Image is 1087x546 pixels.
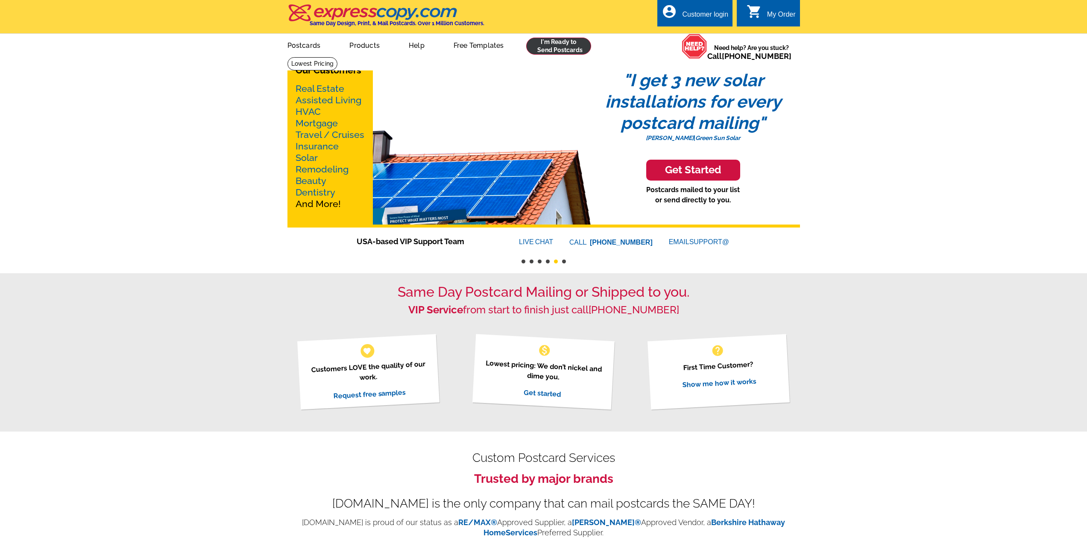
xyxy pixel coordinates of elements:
p: | [586,134,800,143]
a: EMAILSUPPORT@ [669,238,730,245]
a: Request free samples [333,388,406,400]
a: Real Estate [296,83,344,94]
button: 3 of 6 [538,260,542,263]
a: Same Day Design, Print, & Mail Postcards. Over 1 Million Customers. [287,10,484,26]
em: "I get 3 new solar installations for every postcard mailing" [605,70,781,133]
a: [PHONE_NUMBER] [722,52,791,61]
a: shopping_cart My Order [747,9,796,20]
a: Beauty [296,175,326,186]
font: LIVE [519,237,535,247]
p: And More! [296,83,365,210]
p: Postcards mailed to your list or send directly to you. [646,185,740,205]
h3: Get Started [657,164,730,176]
a: LIVECHAT [519,238,553,245]
span: favorite [363,346,372,355]
button: 2 of 6 [530,260,533,263]
h3: Trusted by major brands [287,472,800,486]
span: Need help? Are you stuck? [707,44,796,61]
h2: Custom Postcard Services [287,453,800,463]
a: Remodeling [296,164,349,175]
span: monetization_on [538,344,551,357]
p: First Time Customer? [658,358,779,374]
a: Postcards [274,35,334,55]
iframe: LiveChat chat widget [916,347,1087,546]
font: SUPPORT@ [689,237,730,247]
i: shopping_cart [747,4,762,19]
p: Lowest pricing: We don’t nickel and dime you. [483,358,604,385]
a: [PHONE_NUMBER] [589,304,679,316]
div: [DOMAIN_NAME] is the only company that can mail postcards the SAME DAY! [287,499,800,509]
a: account_circle Customer login [662,9,728,20]
div: Customer login [682,11,728,23]
button: 4 of 6 [546,260,550,263]
h2: from start to finish just call [287,304,800,316]
button: 5 of 6 [554,260,558,263]
a: Get started [524,388,561,398]
p: Customers LOVE the quality of our work. [308,359,429,385]
a: Help [395,35,438,55]
a: Show me how it works [682,377,756,389]
i: account_circle [662,4,677,19]
a: RE/MAX® [458,518,497,527]
em: [PERSON_NAME] [646,134,694,141]
a: Travel / Cruises [296,129,364,140]
span: USA-based VIP Support Team [357,236,493,247]
button: 1 of 6 [522,260,525,263]
em: Green Sun Solar [695,134,740,141]
a: Insurance [296,141,339,152]
button: 6 of 6 [562,260,566,263]
a: [PERSON_NAME]® [572,518,641,527]
span: Call [707,52,791,61]
span: help [711,344,724,357]
font: CALL [569,237,588,248]
a: Get Started [586,160,800,181]
a: Mortgage [296,118,338,128]
a: Products [336,35,393,55]
a: Free Templates [440,35,518,55]
a: Assisted Living [296,95,361,105]
h1: Same Day Postcard Mailing or Shipped to you. [287,284,800,300]
a: HVAC [296,106,321,117]
a: Dentistry [296,187,335,198]
h4: Same Day Design, Print, & Mail Postcards. Over 1 Million Customers. [310,20,484,26]
a: [PHONE_NUMBER] [590,239,653,246]
div: My Order [767,11,796,23]
p: [DOMAIN_NAME] is proud of our status as a Approved Supplier, a Approved Vendor, a Preferred Suppl... [287,517,800,538]
a: Solar [296,152,318,163]
img: help [682,34,707,59]
strong: VIP Service [408,304,463,316]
